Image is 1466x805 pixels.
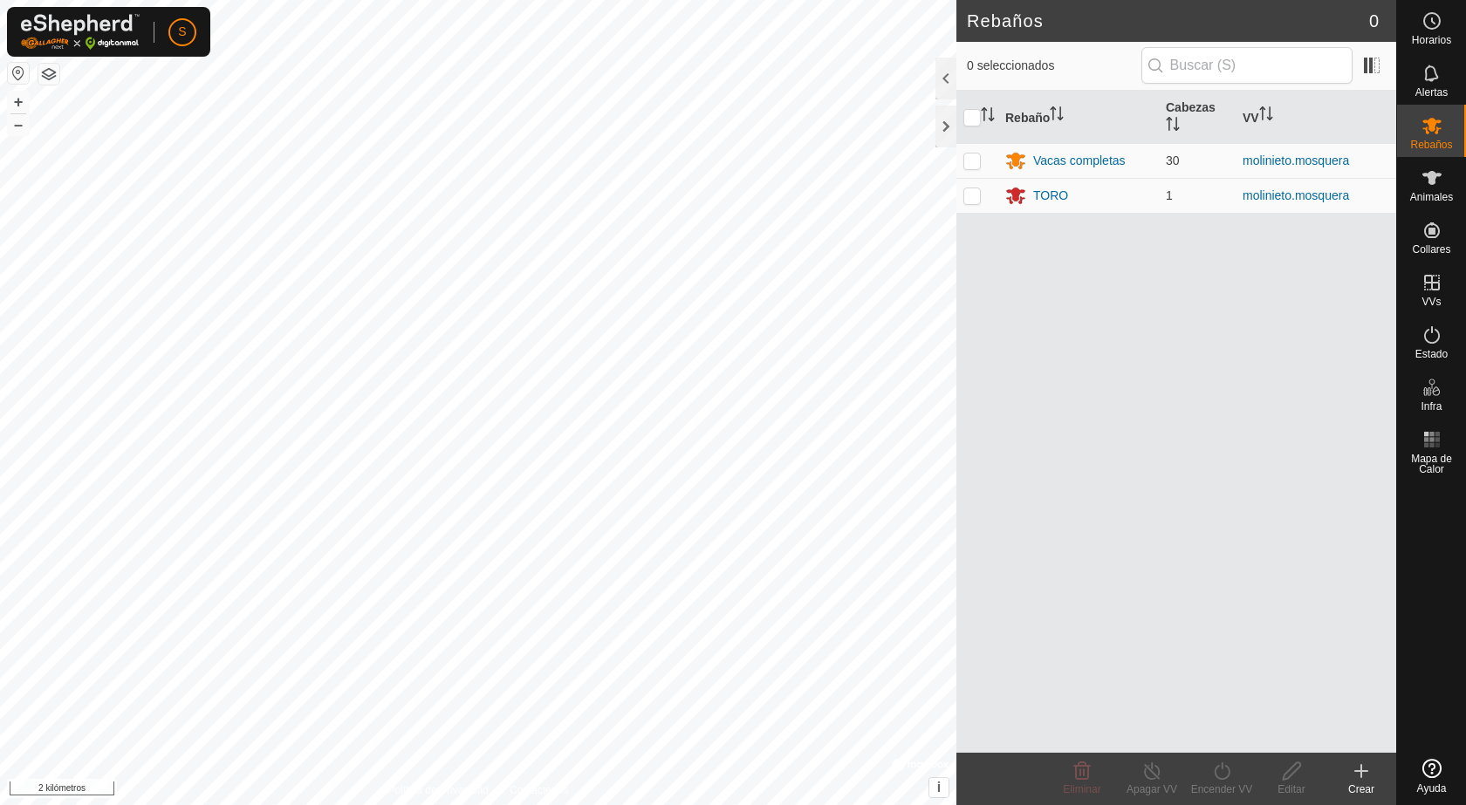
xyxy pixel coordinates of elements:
[1166,188,1173,202] font: 1
[1415,86,1448,99] font: Alertas
[1410,139,1452,151] font: Rebaños
[1278,783,1305,795] font: Editar
[1415,348,1448,360] font: Estado
[937,780,941,795] font: i
[1127,783,1177,795] font: Apagar VV
[388,784,489,796] font: Política de Privacidad
[1166,100,1216,114] font: Cabezas
[1412,34,1451,46] font: Horarios
[1410,191,1453,203] font: Animales
[1417,782,1447,795] font: Ayuda
[8,63,29,84] button: Restablecer Mapa
[1243,110,1259,124] font: VV
[1166,119,1180,133] p-sorticon: Activar para ordenar
[1191,783,1253,795] font: Encender VV
[510,782,568,798] a: Contáctenos
[1397,752,1466,801] a: Ayuda
[1369,11,1379,31] font: 0
[14,115,23,133] font: –
[178,24,186,38] font: S
[1411,453,1452,475] font: Mapa de Calor
[1348,783,1374,795] font: Crear
[38,64,59,85] button: Capas del Mapa
[1033,153,1126,167] font: Vacas completas
[1412,243,1450,256] font: Collares
[1050,109,1064,123] p-sorticon: Activar para ordenar
[8,92,29,113] button: +
[1243,188,1349,202] a: molinieto.mosquera
[1166,153,1180,167] font: 30
[1033,188,1068,202] font: TORO
[967,58,1054,72] font: 0 seleccionados
[1005,110,1050,124] font: Rebaño
[929,778,949,797] button: i
[967,11,1044,31] font: Rebaños
[8,114,29,135] button: –
[1063,783,1100,795] font: Eliminar
[510,784,568,796] font: Contáctenos
[1259,109,1273,123] p-sorticon: Activar para ordenar
[1243,153,1349,167] a: molinieto.mosquera
[981,110,995,124] p-sorticon: Activar para ordenar
[1141,47,1353,84] input: Buscar (S)
[388,782,489,798] a: Política de Privacidad
[1421,400,1442,413] font: Infra
[1421,296,1441,308] font: VVs
[14,92,24,111] font: +
[21,14,140,50] img: Logotipo de Gallagher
